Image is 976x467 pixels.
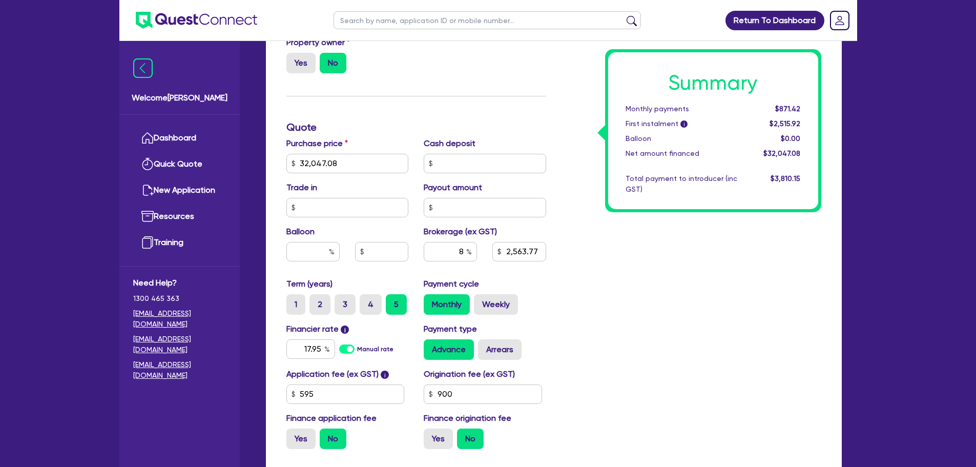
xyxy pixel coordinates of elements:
label: No [320,53,346,73]
label: Term (years) [286,278,333,290]
label: Yes [286,53,316,73]
a: Training [133,230,226,256]
label: Balloon [286,226,315,238]
img: icon-menu-close [133,58,153,78]
a: Dropdown toggle [826,7,853,34]
label: Trade in [286,181,317,194]
label: Manual rate [357,344,393,354]
label: Cash deposit [424,137,475,150]
div: Balloon [618,133,745,144]
label: Payout amount [424,181,482,194]
input: Search by name, application ID or mobile number... [334,11,641,29]
span: $2,515.92 [770,119,800,128]
img: resources [141,210,154,222]
label: Arrears [478,339,522,360]
label: 1 [286,294,305,315]
label: 5 [386,294,407,315]
span: i [381,371,389,379]
label: Yes [424,429,453,449]
label: Origination fee (ex GST) [424,368,515,380]
a: Dashboard [133,125,226,151]
span: 1300 465 363 [133,293,226,304]
img: quick-quote [141,158,154,170]
label: Yes [286,429,316,449]
span: $0.00 [781,134,800,143]
label: Property owner [286,36,350,49]
img: new-application [141,184,154,196]
span: $871.42 [775,105,800,113]
label: Finance application fee [286,412,377,424]
label: Financier rate [286,323,349,335]
div: Monthly payments [618,104,745,114]
h3: Quote [286,121,546,133]
a: [EMAIL_ADDRESS][DOMAIN_NAME] [133,308,226,330]
span: $32,047.08 [763,149,800,157]
a: Quick Quote [133,151,226,177]
label: No [320,429,346,449]
img: training [141,236,154,249]
div: First instalment [618,118,745,129]
label: No [457,429,484,449]
span: Need Help? [133,277,226,289]
span: Welcome [PERSON_NAME] [132,92,227,104]
a: [EMAIL_ADDRESS][DOMAIN_NAME] [133,334,226,355]
label: Finance origination fee [424,412,511,424]
span: i [341,326,349,334]
label: Purchase price [286,137,348,150]
label: Weekly [474,294,518,315]
a: Return To Dashboard [725,11,824,30]
span: $3,810.15 [771,174,800,182]
img: quest-connect-logo-blue [136,12,257,29]
a: Resources [133,204,226,230]
label: Payment type [424,323,477,335]
h1: Summary [626,71,801,95]
span: i [680,121,688,128]
label: 2 [309,294,330,315]
a: [EMAIL_ADDRESS][DOMAIN_NAME] [133,359,226,381]
div: Net amount financed [618,148,745,159]
label: Advance [424,339,474,360]
label: Brokerage (ex GST) [424,226,497,238]
div: Total payment to introducer (inc GST) [618,173,745,195]
a: New Application [133,177,226,204]
label: 4 [360,294,382,315]
label: Payment cycle [424,278,479,290]
label: Monthly [424,294,470,315]
label: Application fee (ex GST) [286,368,379,380]
label: 3 [335,294,356,315]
